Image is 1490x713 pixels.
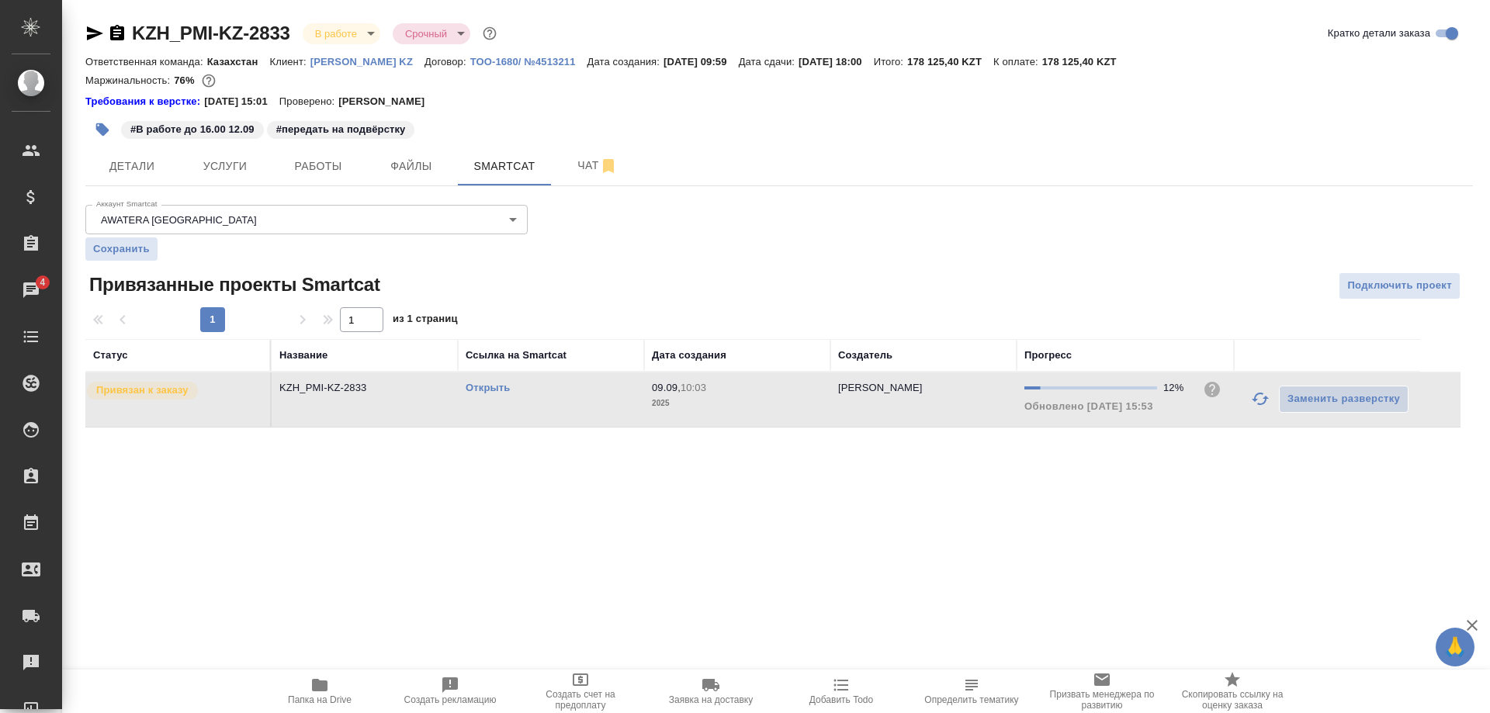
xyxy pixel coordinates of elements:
p: [PERSON_NAME] [838,382,923,393]
p: [PERSON_NAME] KZ [310,56,424,67]
div: Статус [93,348,128,363]
p: 178 125,40 KZT [1042,56,1128,67]
div: Ссылка на Smartcat [466,348,567,363]
svg: Отписаться [599,157,618,175]
span: Чат [560,156,635,175]
button: Добавить тэг [85,112,120,147]
p: [DATE] 15:01 [204,94,279,109]
p: Привязан к заказу [96,382,189,398]
p: Казахстан [207,56,270,67]
span: Заменить разверстку [1287,390,1400,408]
span: Обновлено [DATE] 15:53 [1024,400,1153,412]
button: Подключить проект [1339,272,1461,299]
span: Кратко детали заказа [1328,26,1430,41]
span: 🙏 [1442,631,1468,663]
div: Дата создания [652,348,726,363]
p: 09.09, [652,382,681,393]
span: Привязанные проекты Smartcat [85,272,380,297]
span: В работе до 16.00 12.09 [120,122,265,135]
p: ТОО-1680/ №4513211 [470,56,587,67]
p: 2025 [652,396,823,411]
span: Услуги [188,157,262,176]
div: В работе [393,23,470,44]
span: Smartcat [467,157,542,176]
span: передать на подвёрстку [265,122,417,135]
span: Сохранить [93,241,150,257]
a: ТОО-1680/ №4513211 [470,54,587,67]
button: AWATERA [GEOGRAPHIC_DATA] [96,213,262,227]
p: #В работе до 16.00 12.09 [130,122,255,137]
button: Срочный [400,27,452,40]
button: В работе [310,27,362,40]
span: Файлы [374,157,449,176]
p: Проверено: [279,94,339,109]
button: Заменить разверстку [1279,386,1409,413]
p: Дата создания: [587,56,664,67]
a: Открыть [466,382,510,393]
button: 🙏 [1436,628,1474,666]
button: Обновить прогресс [1242,380,1279,417]
a: [PERSON_NAME] KZ [310,54,424,67]
span: Работы [281,157,355,176]
div: AWATERA [GEOGRAPHIC_DATA] [85,205,528,234]
button: 0.00 KZT; 5975.00 RUB; [199,71,219,91]
p: К оплате: [993,56,1042,67]
p: [DATE] 09:59 [664,56,739,67]
button: Скопировать ссылку [108,24,126,43]
div: 12% [1163,380,1190,396]
p: #передать на подвёрстку [276,122,406,137]
button: Сохранить [85,237,158,261]
p: Дата сдачи: [739,56,799,67]
div: Прогресс [1024,348,1072,363]
a: KZH_PMI-KZ-2833 [132,22,290,43]
span: Подключить проект [1347,277,1452,295]
span: Детали [95,157,169,176]
p: 10:03 [681,382,706,393]
p: Договор: [424,56,470,67]
p: [DATE] 18:00 [799,56,874,67]
span: 4 [30,275,54,290]
p: 178 125,40 KZT [907,56,993,67]
span: из 1 страниц [393,310,458,332]
p: Клиент: [269,56,310,67]
p: KZH_PMI-KZ-2833 [279,380,450,396]
div: В работе [303,23,380,44]
p: Итого: [874,56,907,67]
div: Нажми, чтобы открыть папку с инструкцией [85,94,204,109]
div: Создатель [838,348,892,363]
button: Доп статусы указывают на важность/срочность заказа [480,23,500,43]
p: 76% [174,74,198,86]
div: Название [279,348,327,363]
a: 4 [4,271,58,310]
p: [PERSON_NAME] [338,94,436,109]
button: Скопировать ссылку для ЯМессенджера [85,24,104,43]
a: Требования к верстке: [85,94,204,109]
p: Маржинальность: [85,74,174,86]
p: Ответственная команда: [85,56,207,67]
